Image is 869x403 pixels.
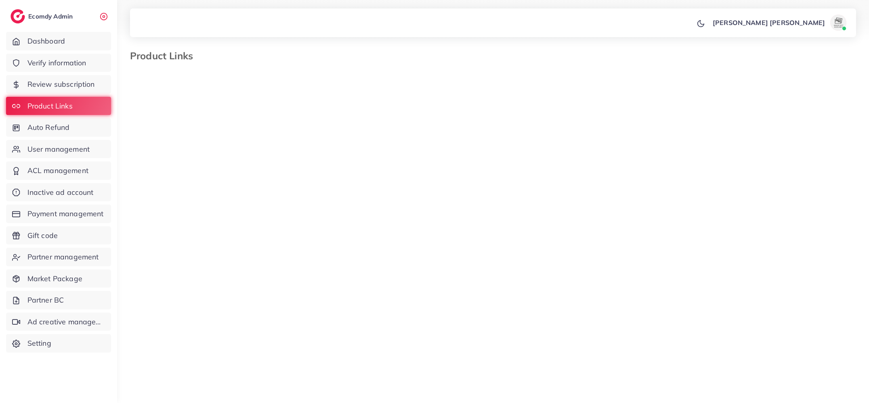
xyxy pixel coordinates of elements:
a: Verify information [6,54,111,72]
span: Inactive ad account [27,187,94,198]
span: Partner BC [27,295,64,305]
a: Payment management [6,205,111,223]
span: Market Package [27,274,82,284]
a: Review subscription [6,75,111,94]
span: Setting [27,338,51,349]
a: Partner management [6,248,111,266]
a: Partner BC [6,291,111,309]
span: Gift code [27,230,58,241]
span: Payment management [27,209,104,219]
a: Auto Refund [6,118,111,137]
span: Ad creative management [27,317,105,327]
span: ACL management [27,165,88,176]
span: Partner management [27,252,99,262]
span: Auto Refund [27,122,70,133]
a: Product Links [6,97,111,115]
a: Inactive ad account [6,183,111,202]
a: ACL management [6,161,111,180]
img: logo [10,9,25,23]
h2: Ecomdy Admin [28,13,75,20]
span: Verify information [27,58,86,68]
a: Ad creative management [6,313,111,331]
a: Gift code [6,226,111,245]
a: Market Package [6,269,111,288]
span: User management [27,144,90,155]
a: User management [6,140,111,159]
span: Review subscription [27,79,95,90]
span: Dashboard [27,36,65,46]
a: Dashboard [6,32,111,50]
a: Setting [6,334,111,353]
a: [PERSON_NAME] [PERSON_NAME]avatar [708,15,850,31]
span: Product Links [27,101,73,111]
img: avatar [830,15,846,31]
p: [PERSON_NAME] [PERSON_NAME] [713,18,825,27]
a: logoEcomdy Admin [10,9,75,23]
